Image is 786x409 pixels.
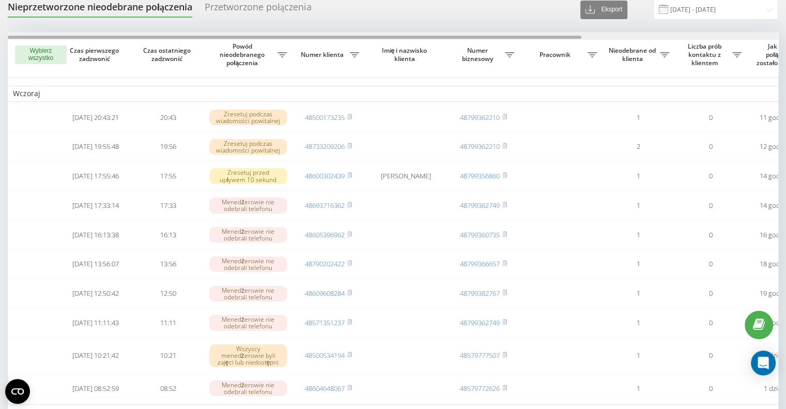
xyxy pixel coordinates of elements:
a: 48799360735 [460,230,500,239]
td: 1 [602,104,674,131]
span: Pracownik [525,51,588,59]
td: 0 [674,251,747,278]
div: Menedżerowie nie odebrali telefonu [209,227,287,243]
td: 17:33 [132,192,204,219]
span: Numer biznesowy [452,47,505,63]
a: 48579772626 [460,384,500,393]
td: 1 [602,280,674,307]
td: 08:52 [132,375,204,402]
td: [DATE] 13:56:07 [59,251,132,278]
span: Powód nieodebranego połączenia [209,42,278,67]
td: 1 [602,375,674,402]
span: Imię i nazwisko klienta [373,47,438,63]
td: 0 [674,104,747,131]
span: Liczba prób kontaktu z klientem [680,42,732,67]
td: 1 [602,221,674,249]
a: 48733209206 [305,142,345,151]
td: 10:21 [132,339,204,373]
a: 48790202422 [305,259,345,268]
div: Zresetuj przed upływem 10 sekund [209,168,287,184]
a: 48693716362 [305,201,345,210]
div: Menedżerowie nie odebrali telefonu [209,286,287,301]
td: 19:56 [132,133,204,160]
td: [DATE] 16:13:38 [59,221,132,249]
td: 1 [602,309,674,337]
span: Czas pierwszego zadzwonić [68,47,124,63]
a: 48799362749 [460,318,500,327]
a: 48600302439 [305,171,345,180]
td: 0 [674,133,747,160]
td: [PERSON_NAME] [364,162,447,190]
a: 48799356860 [460,171,500,180]
td: 13:56 [132,251,204,278]
div: Wszyscy menedżerowie byli zajęci lub niedostępni [209,344,287,367]
td: [DATE] 11:11:43 [59,309,132,337]
div: Zresetuj podczas wiadomości powitalnej [209,139,287,155]
td: 0 [674,192,747,219]
td: 2 [602,133,674,160]
a: 48799366657 [460,259,500,268]
a: 48609608284 [305,289,345,298]
td: 0 [674,375,747,402]
div: Nieprzetworzone nieodebrane połączenia [8,2,192,18]
a: 48799362210 [460,142,500,151]
div: Zresetuj podczas wiadomości powitalnej [209,110,287,125]
button: Wybierz wszystko [15,46,67,64]
td: 12:50 [132,280,204,307]
a: 48799382767 [460,289,500,298]
td: 16:13 [132,221,204,249]
div: Open Intercom Messenger [751,351,776,375]
span: Numer klienta [297,51,350,59]
td: 0 [674,309,747,337]
td: 0 [674,339,747,373]
a: 48500173235 [305,113,345,122]
td: 20:43 [132,104,204,131]
div: Menedżerowie nie odebrali telefonu [209,256,287,272]
div: Menedżerowie nie odebrali telefonu [209,198,287,213]
a: 48799362210 [460,113,500,122]
span: Czas ostatniego zadzwonić [140,47,196,63]
td: 17:55 [132,162,204,190]
a: 48605396962 [305,230,345,239]
td: 1 [602,192,674,219]
td: 1 [602,162,674,190]
td: [DATE] 17:33:14 [59,192,132,219]
a: 48604648067 [305,384,345,393]
div: Przetworzone połączenia [205,2,312,18]
td: 0 [674,221,747,249]
td: [DATE] 10:21:42 [59,339,132,373]
td: [DATE] 12:50:42 [59,280,132,307]
td: 1 [602,339,674,373]
td: 0 [674,162,747,190]
button: Open CMP widget [5,379,30,404]
td: 0 [674,280,747,307]
a: 48799362749 [460,201,500,210]
span: Nieodebrane od klienta [607,47,660,63]
a: 48500534194 [305,351,345,360]
td: [DATE] 08:52:59 [59,375,132,402]
a: 48579777507 [460,351,500,360]
td: [DATE] 17:55:46 [59,162,132,190]
td: 1 [602,251,674,278]
td: 11:11 [132,309,204,337]
div: Menedżerowie nie odebrali telefonu [209,381,287,396]
div: Menedżerowie nie odebrali telefonu [209,315,287,330]
a: 48571351237 [305,318,345,327]
td: [DATE] 19:55:48 [59,133,132,160]
button: Eksport [580,1,627,19]
td: [DATE] 20:43:21 [59,104,132,131]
